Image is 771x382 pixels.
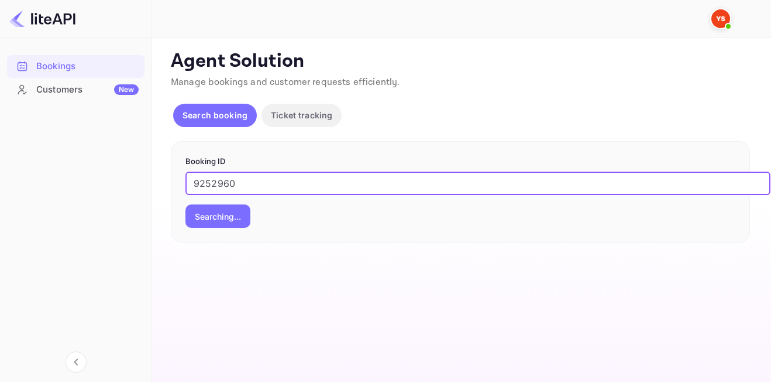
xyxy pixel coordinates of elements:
p: Agent Solution [171,50,750,73]
img: Yandex Support [711,9,730,28]
p: Booking ID [185,156,735,168]
div: CustomersNew [7,79,144,101]
button: Searching... [185,204,250,228]
p: Ticket tracking [271,109,332,121]
div: Bookings [7,55,144,78]
input: Enter Booking ID (e.g., 63782194) [185,172,770,195]
p: Search booking [183,109,247,121]
img: LiteAPI logo [9,9,75,28]
a: CustomersNew [7,79,144,100]
div: Bookings [36,60,139,73]
span: Manage bookings and customer requests efficiently. [171,76,400,88]
div: Customers [36,83,139,97]
div: New [114,84,139,95]
a: Bookings [7,55,144,77]
button: Collapse navigation [66,352,87,373]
